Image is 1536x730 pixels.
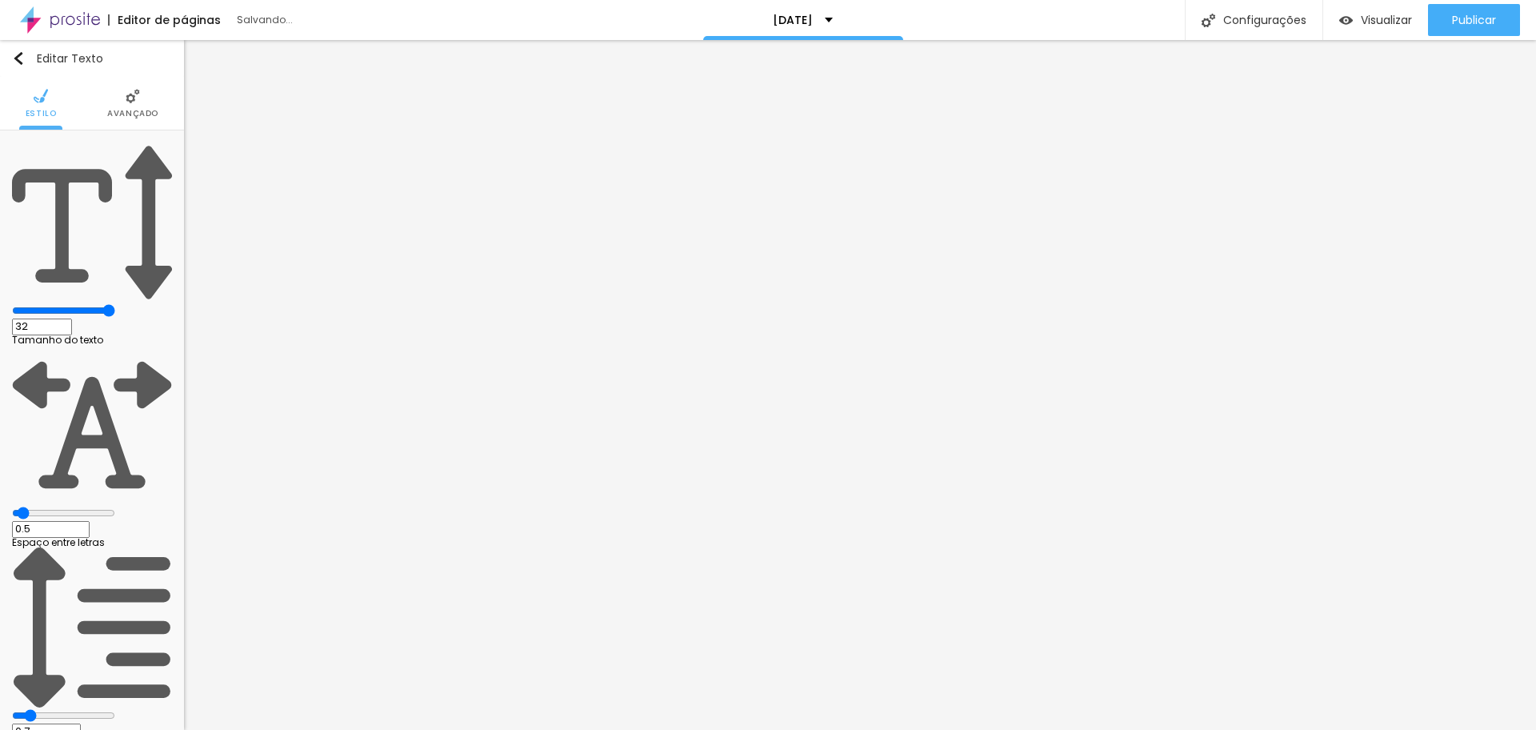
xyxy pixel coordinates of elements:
[126,89,140,103] img: Icone
[108,14,221,26] div: Editor de páginas
[237,15,421,25] div: Salvando...
[773,14,813,26] p: [DATE]
[1202,14,1215,27] img: Icone
[12,345,172,505] img: Icone
[1361,14,1412,26] span: Visualizar
[1428,4,1520,36] button: Publicar
[12,142,172,303] img: Icone
[107,110,158,118] span: Avançado
[12,52,103,65] div: Editar Texto
[12,547,172,708] img: Icone
[12,335,172,345] div: Tamanho do texto
[1339,14,1353,27] img: view-1.svg
[12,538,172,547] div: Espaço entre letras
[1452,14,1496,26] span: Publicar
[34,89,48,103] img: Icone
[184,40,1536,730] iframe: Editor
[26,110,57,118] span: Estilo
[1323,4,1428,36] button: Visualizar
[12,52,25,65] img: Icone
